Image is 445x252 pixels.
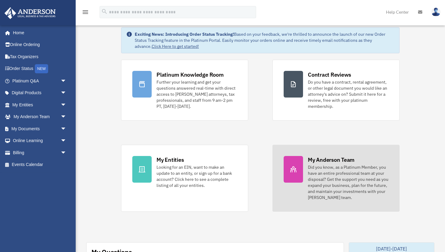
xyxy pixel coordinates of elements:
[157,79,237,109] div: Further your learning and get your questions answered real-time with direct access to [PERSON_NAM...
[4,63,76,75] a: Order StatusNEW
[61,147,73,159] span: arrow_drop_down
[3,7,58,19] img: Anderson Advisors Platinum Portal
[4,75,76,87] a: Platinum Q&Aarrow_drop_down
[157,164,237,188] div: Looking for an EIN, want to make an update to an entity, or sign up for a bank account? Click her...
[121,145,248,212] a: My Entities Looking for an EIN, want to make an update to an entity, or sign up for a bank accoun...
[4,87,76,99] a: Digital Productsarrow_drop_down
[35,64,48,73] div: NEW
[4,99,76,111] a: My Entitiesarrow_drop_down
[152,44,199,49] a: Click Here to get started!
[82,8,89,16] i: menu
[308,156,354,164] div: My Anderson Team
[4,135,76,147] a: Online Learningarrow_drop_down
[272,145,400,212] a: My Anderson Team Did you know, as a Platinum Member, you have an entire professional team at your...
[272,60,400,121] a: Contract Reviews Do you have a contract, rental agreement, or other legal document you would like...
[308,164,388,201] div: Did you know, as a Platinum Member, you have an entire professional team at your disposal? Get th...
[61,99,73,111] span: arrow_drop_down
[82,11,89,16] a: menu
[135,31,394,49] div: Based on your feedback, we're thrilled to announce the launch of our new Order Status Tracking fe...
[4,123,76,135] a: My Documentsarrow_drop_down
[135,31,234,37] strong: Exciting News: Introducing Order Status Tracking!
[61,111,73,123] span: arrow_drop_down
[101,8,108,15] i: search
[4,111,76,123] a: My Anderson Teamarrow_drop_down
[4,147,76,159] a: Billingarrow_drop_down
[61,123,73,135] span: arrow_drop_down
[61,75,73,87] span: arrow_drop_down
[157,156,184,164] div: My Entities
[308,79,388,109] div: Do you have a contract, rental agreement, or other legal document you would like an attorney's ad...
[431,8,440,16] img: User Pic
[61,135,73,147] span: arrow_drop_down
[4,159,76,171] a: Events Calendar
[61,87,73,99] span: arrow_drop_down
[121,60,248,121] a: Platinum Knowledge Room Further your learning and get your questions answered real-time with dire...
[4,27,73,39] a: Home
[4,39,76,51] a: Online Ordering
[157,71,224,78] div: Platinum Knowledge Room
[4,51,76,63] a: Tax Organizers
[308,71,351,78] div: Contract Reviews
